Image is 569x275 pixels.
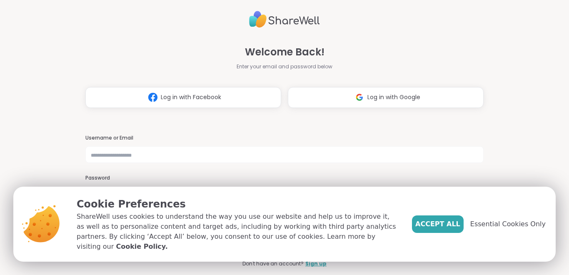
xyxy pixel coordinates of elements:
img: ShareWell Logo [249,7,320,31]
span: Log in with Facebook [161,93,221,102]
span: Essential Cookies Only [470,219,546,229]
button: Accept All [412,215,464,233]
p: Cookie Preferences [77,197,399,212]
a: Cookie Policy. [116,242,167,252]
span: Welcome Back! [245,45,324,60]
span: Enter your email and password below [237,63,332,70]
span: Log in with Google [367,93,420,102]
span: Accept All [415,219,460,229]
span: Don't have an account? [242,260,304,267]
a: Sign up [305,260,327,267]
p: ShareWell uses cookies to understand the way you use our website and help us to improve it, as we... [77,212,399,252]
button: Log in with Facebook [85,87,281,108]
img: ShareWell Logomark [145,90,161,105]
h3: Password [85,175,484,182]
button: Log in with Google [288,87,484,108]
img: ShareWell Logomark [352,90,367,105]
h3: Username or Email [85,135,484,142]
